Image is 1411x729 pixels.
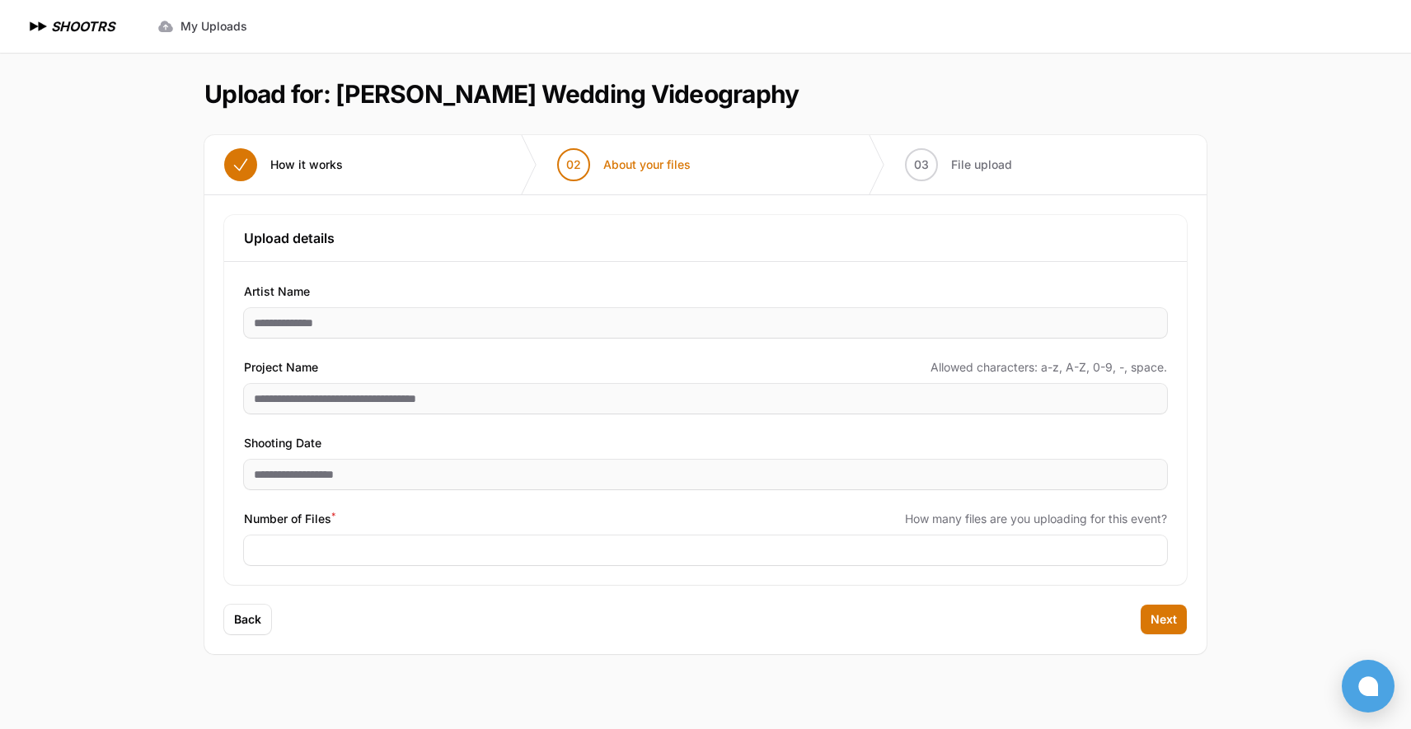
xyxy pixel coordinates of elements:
button: 02 About your files [537,135,710,194]
button: 03 File upload [885,135,1032,194]
span: File upload [951,157,1012,173]
img: SHOOTRS [26,16,51,36]
span: About your files [603,157,691,173]
button: Next [1141,605,1187,634]
a: SHOOTRS SHOOTRS [26,16,115,36]
span: Allowed characters: a-z, A-Z, 0-9, -, space. [931,359,1167,376]
span: Project Name [244,357,318,377]
h3: Upload details [244,228,1167,248]
button: Open chat window [1342,660,1395,713]
button: How it works [204,135,363,194]
span: 03 [914,157,929,173]
span: How many files are you uploading for this event? [905,511,1167,527]
a: My Uploads [148,12,257,41]
h1: SHOOTRS [51,16,115,36]
h1: Upload for: [PERSON_NAME] Wedding Videography [204,79,799,109]
button: Back [224,605,271,634]
span: My Uploads [180,18,247,35]
span: How it works [270,157,343,173]
span: Next [1151,611,1177,628]
span: 02 [566,157,581,173]
span: Number of Files [244,509,335,529]
span: Shooting Date [244,433,321,453]
span: Artist Name [244,282,310,301]
span: Back [234,611,261,628]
